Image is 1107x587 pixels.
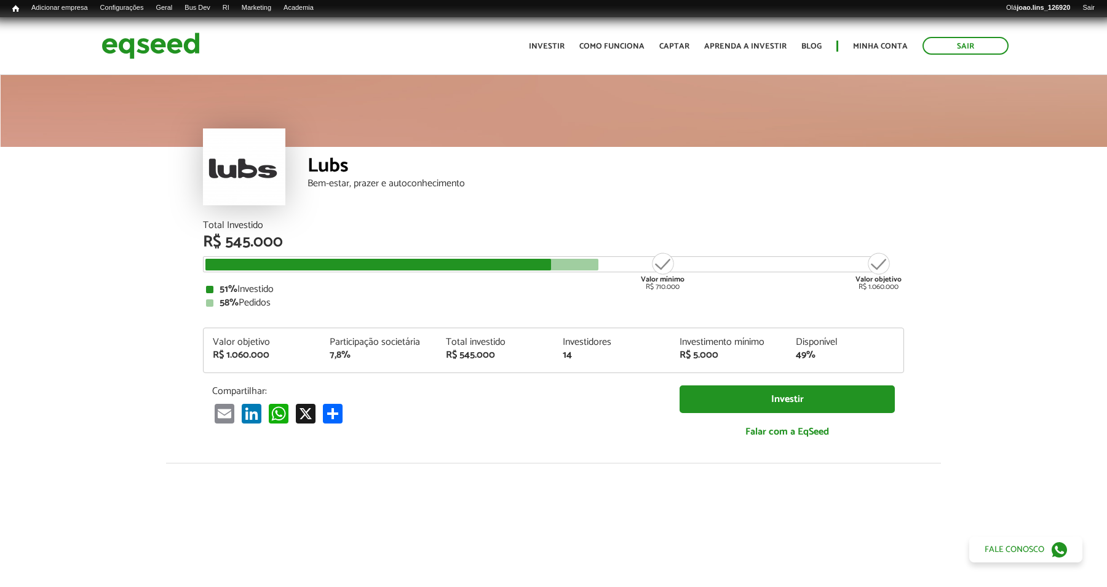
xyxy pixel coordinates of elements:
div: Investimento mínimo [680,337,778,347]
strong: 58% [220,294,239,311]
div: R$ 1.060.000 [213,350,311,360]
p: Compartilhar: [212,385,661,397]
a: Sair [922,37,1009,55]
div: Disponível [796,337,894,347]
a: Adicionar empresa [25,3,94,13]
strong: Valor objetivo [855,274,902,285]
div: Bem-estar, prazer e autoconhecimento [307,179,904,189]
div: R$ 710.000 [640,251,686,291]
a: Configurações [94,3,150,13]
div: Pedidos [206,298,901,308]
div: R$ 545.000 [203,234,904,250]
img: EqSeed [101,30,200,62]
a: Fale conosco [969,537,1082,562]
a: Aprenda a investir [704,42,787,50]
div: Lubs [307,156,904,179]
div: Investidores [563,337,661,347]
a: Como funciona [579,42,645,50]
div: Total Investido [203,221,904,230]
div: R$ 5.000 [680,350,778,360]
div: 7,8% [330,350,428,360]
div: R$ 545.000 [446,350,544,360]
div: R$ 1.060.000 [855,251,902,291]
div: Investido [206,285,901,294]
a: Investir [680,385,895,413]
a: WhatsApp [266,403,291,424]
a: Sair [1076,3,1101,13]
a: RI [216,3,236,13]
div: 49% [796,350,894,360]
div: Valor objetivo [213,337,311,347]
a: Bus Dev [178,3,216,13]
a: Marketing [236,3,277,13]
div: Total investido [446,337,544,347]
strong: joao.lins_126920 [1017,4,1070,11]
span: Início [12,4,19,13]
div: Participação societária [330,337,428,347]
div: 14 [563,350,661,360]
a: Captar [659,42,689,50]
a: Email [212,403,237,424]
strong: 51% [220,281,237,297]
a: Compartilhar [320,403,345,424]
a: Blog [801,42,822,50]
a: Investir [529,42,565,50]
a: Olájoao.lins_126920 [1000,3,1076,13]
a: Geral [149,3,178,13]
a: Início [6,3,25,15]
a: Academia [277,3,320,13]
a: X [293,403,318,424]
a: LinkedIn [239,403,264,424]
strong: Valor mínimo [641,274,684,285]
a: Minha conta [853,42,908,50]
a: Falar com a EqSeed [680,419,895,444]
